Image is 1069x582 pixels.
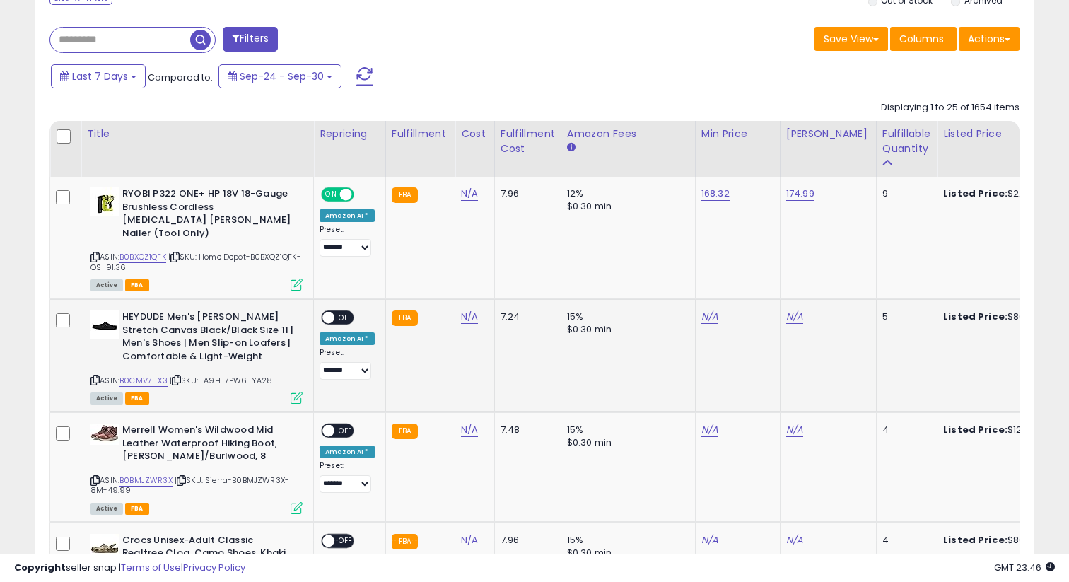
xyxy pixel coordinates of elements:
[786,310,803,324] a: N/A
[461,187,478,201] a: N/A
[119,251,166,263] a: B0BXQZ1QFK
[501,127,555,156] div: Fulfillment Cost
[461,310,478,324] a: N/A
[567,310,684,323] div: 15%
[320,209,375,222] div: Amazon AI *
[122,424,294,467] b: Merrell Women's Wildwood Mid Leather Waterproof Hiking Boot, [PERSON_NAME]/Burlwood, 8
[334,425,357,437] span: OFF
[392,127,449,141] div: Fulfillment
[567,127,689,141] div: Amazon Fees
[567,323,684,336] div: $0.30 min
[786,423,803,437] a: N/A
[90,187,303,289] div: ASIN:
[122,187,294,243] b: RYOBI P322 ONE+ HP 18V 18-Gauge Brushless Cordless [MEDICAL_DATA] [PERSON_NAME] Nailer (Tool Only)
[320,225,375,257] div: Preset:
[701,310,718,324] a: N/A
[90,310,119,339] img: 21LueVT7SML._SL40_.jpg
[218,64,341,88] button: Sep-24 - Sep-30
[701,533,718,547] a: N/A
[943,424,1061,436] div: $120.00
[90,279,123,291] span: All listings currently available for purchase on Amazon
[899,32,944,46] span: Columns
[320,461,375,493] div: Preset:
[392,310,418,326] small: FBA
[125,279,149,291] span: FBA
[148,71,213,84] span: Compared to:
[567,200,684,213] div: $0.30 min
[786,187,814,201] a: 174.99
[87,127,308,141] div: Title
[943,127,1065,141] div: Listed Price
[334,535,357,547] span: OFF
[72,69,128,83] span: Last 7 Days
[567,424,684,436] div: 15%
[90,503,123,515] span: All listings currently available for purchase on Amazon
[51,64,146,88] button: Last 7 Days
[121,561,181,574] a: Terms of Use
[943,534,1061,547] div: $80.00
[461,533,478,547] a: N/A
[501,310,550,323] div: 7.24
[122,310,294,366] b: HEYDUDE Men's [PERSON_NAME] Stretch Canvas Black/Black Size 11 | Men's Shoes | Men Slip-on Loafer...
[567,436,684,449] div: $0.30 min
[90,475,289,496] span: | SKU: Sierra-B0BMJZWR3X-8M-49.99
[125,503,149,515] span: FBA
[14,561,245,575] div: seller snap | |
[814,27,888,51] button: Save View
[392,424,418,439] small: FBA
[567,141,576,154] small: Amazon Fees.
[119,475,173,487] a: B0BMJZWR3X
[119,375,168,387] a: B0CMV71TX3
[170,375,273,386] span: | SKU: LA9H-7PW6-YA28
[90,534,119,562] img: 41RhaU57oyL._SL40_.jpg
[882,534,926,547] div: 4
[890,27,957,51] button: Columns
[125,392,149,405] span: FBA
[943,187,1007,200] b: Listed Price:
[90,251,301,272] span: | SKU: Home Depot-B0BXQZ1QFK-OS-91.36
[90,424,303,513] div: ASIN:
[501,534,550,547] div: 7.96
[567,534,684,547] div: 15%
[183,561,245,574] a: Privacy Policy
[14,561,66,574] strong: Copyright
[701,127,774,141] div: Min Price
[461,127,489,141] div: Cost
[90,187,119,216] img: 41HlVLxviNL._SL40_.jpg
[994,561,1055,574] span: 2025-10-8 23:46 GMT
[943,533,1007,547] b: Listed Price:
[786,533,803,547] a: N/A
[90,310,303,402] div: ASIN:
[882,187,926,200] div: 9
[90,424,119,445] img: 41eqPb5hqZL._SL40_.jpg
[567,187,684,200] div: 12%
[322,189,340,201] span: ON
[786,127,870,141] div: [PERSON_NAME]
[223,27,278,52] button: Filters
[943,187,1061,200] div: $220.00
[943,423,1007,436] b: Listed Price:
[943,310,1061,323] div: $80.00
[959,27,1020,51] button: Actions
[320,127,380,141] div: Repricing
[461,423,478,437] a: N/A
[882,424,926,436] div: 4
[240,69,324,83] span: Sep-24 - Sep-30
[501,424,550,436] div: 7.48
[943,310,1007,323] b: Listed Price:
[881,101,1020,115] div: Displaying 1 to 25 of 1654 items
[882,310,926,323] div: 5
[501,187,550,200] div: 7.96
[392,534,418,549] small: FBA
[320,332,375,345] div: Amazon AI *
[352,189,375,201] span: OFF
[392,187,418,203] small: FBA
[701,423,718,437] a: N/A
[701,187,730,201] a: 168.32
[320,348,375,380] div: Preset:
[122,534,294,577] b: Crocs Unisex-Adult Classic Realtree Clog, Camo Shoes, Khaki, 16 Men/18 Women
[90,392,123,405] span: All listings currently available for purchase on Amazon
[882,127,931,156] div: Fulfillable Quantity
[334,312,357,324] span: OFF
[320,446,375,458] div: Amazon AI *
